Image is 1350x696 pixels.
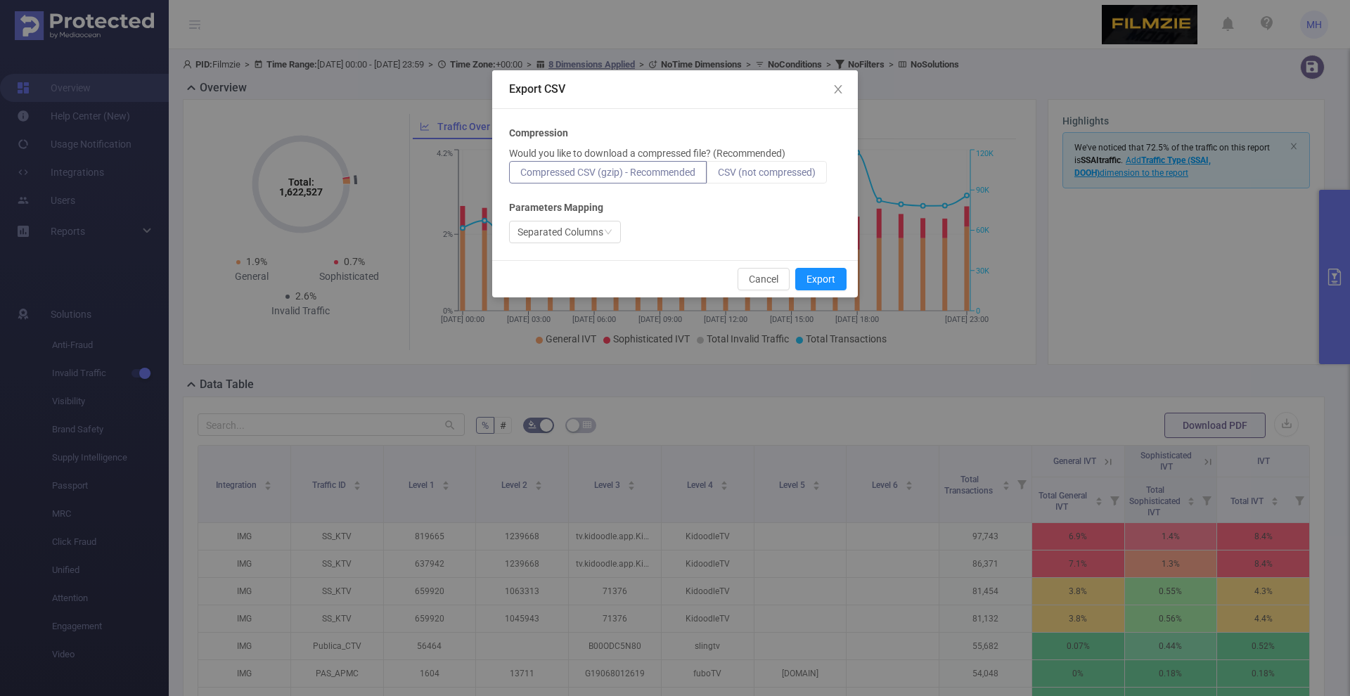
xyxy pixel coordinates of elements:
button: Cancel [738,268,790,290]
div: Export CSV [509,82,841,97]
span: CSV (not compressed) [718,167,816,178]
b: Compression [509,126,568,141]
i: icon: down [604,228,612,238]
i: icon: close [832,84,844,95]
p: Would you like to download a compressed file? (Recommended) [509,146,785,161]
button: Close [818,70,858,110]
button: Export [795,268,847,290]
div: Separated Columns [517,221,603,243]
span: Compressed CSV (gzip) - Recommended [520,167,695,178]
b: Parameters Mapping [509,200,603,215]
